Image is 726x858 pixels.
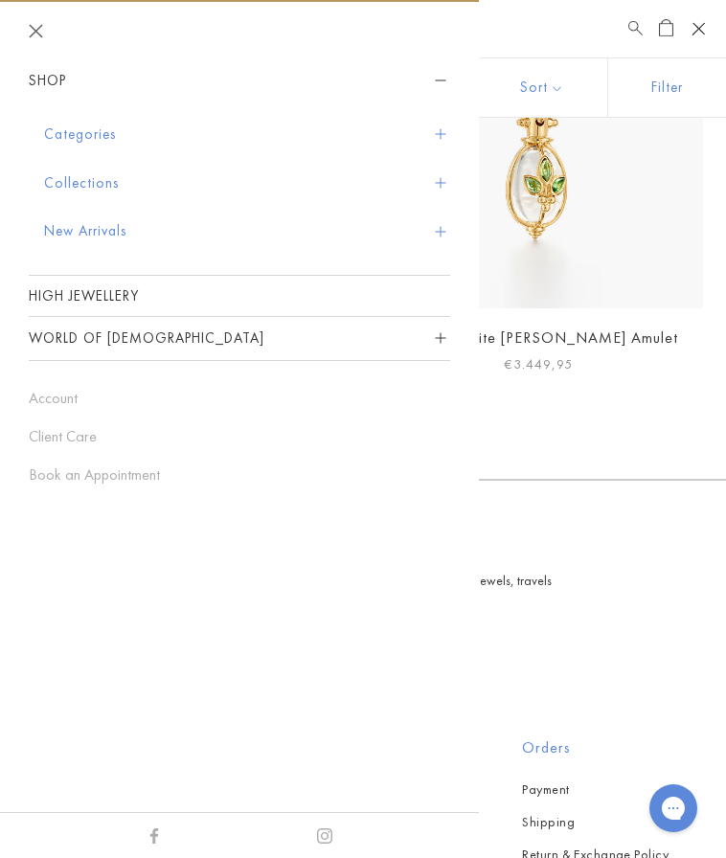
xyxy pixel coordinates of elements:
[684,14,713,43] button: Open navigation
[44,207,450,256] button: New Arrivals
[399,327,678,348] a: 18K Tsavorite [PERSON_NAME] Amulet
[505,353,573,375] span: €3.449,95
[29,317,450,360] button: World of [DEMOGRAPHIC_DATA]
[44,159,450,208] button: Collections
[659,17,673,40] a: Open Shopping Bag
[29,464,450,485] a: Book an Appointment
[607,58,726,117] button: Show filters
[29,59,450,102] button: Shop
[317,824,332,846] a: Instagram
[522,736,669,759] h2: Orders
[44,110,450,159] button: Categories
[29,276,450,316] a: High Jewellery
[29,24,43,38] button: Close navigation
[147,824,162,846] a: Facebook
[29,426,450,447] a: Client Care
[640,778,707,839] iframe: Gorgias live chat messenger
[522,779,669,800] a: Payment
[628,17,643,40] a: Search
[29,388,450,409] a: Account
[29,59,450,361] nav: Sidebar navigation
[477,58,607,117] button: Show sort by
[522,811,669,832] a: Shipping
